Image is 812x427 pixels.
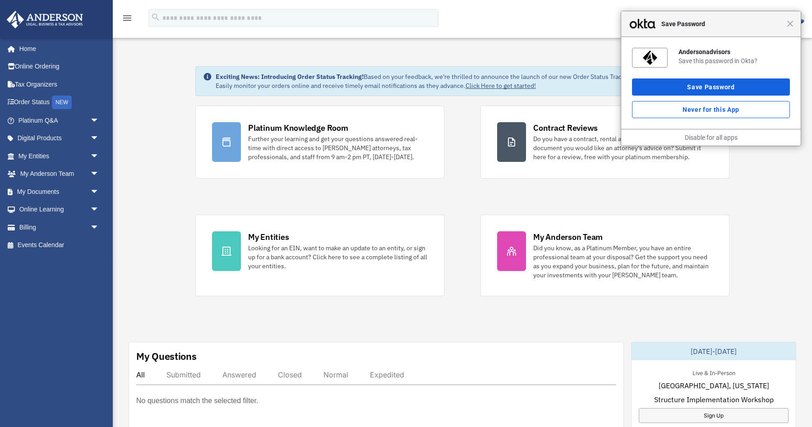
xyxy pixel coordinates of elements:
span: Close [787,20,794,27]
a: Click Here to get started! [466,82,536,90]
span: arrow_drop_down [90,218,108,237]
span: arrow_drop_down [90,201,108,219]
div: Platinum Knowledge Room [248,122,348,133]
div: Expedited [370,370,404,379]
a: Online Ordering [6,58,113,76]
img: Anderson Advisors Platinum Portal [4,11,86,28]
span: [GEOGRAPHIC_DATA], [US_STATE] [659,380,769,391]
a: Contract Reviews Do you have a contract, rental agreement, or other legal document you would like... [480,106,729,179]
div: Based on your feedback, we're thrilled to announce the launch of our new Order Status Tracking fe... [216,72,722,90]
strong: Exciting News: Introducing Order Status Tracking! [216,73,364,81]
button: Never for this App [632,101,790,118]
div: Normal [323,370,348,379]
i: search [151,12,161,22]
span: arrow_drop_down [90,111,108,130]
button: Save Password [632,78,790,96]
div: Save this password in Okta? [678,57,790,65]
a: Billingarrow_drop_down [6,218,113,236]
div: Further your learning and get your questions answered real-time with direct access to [PERSON_NAM... [248,134,428,161]
div: My Entities [248,231,289,243]
a: My Anderson Teamarrow_drop_down [6,165,113,183]
a: menu [122,16,133,23]
a: My Entitiesarrow_drop_down [6,147,113,165]
div: Do you have a contract, rental agreement, or other legal document you would like an attorney's ad... [533,134,713,161]
div: Answered [222,370,256,379]
div: Looking for an EIN, want to make an update to an entity, or sign up for a bank account? Click her... [248,243,428,271]
a: Platinum Q&Aarrow_drop_down [6,111,113,129]
a: My Anderson Team Did you know, as a Platinum Member, you have an entire professional team at your... [480,215,729,296]
div: NEW [52,96,72,109]
a: Platinum Knowledge Room Further your learning and get your questions answered real-time with dire... [195,106,444,179]
a: Events Calendar [6,236,113,254]
span: arrow_drop_down [90,183,108,201]
div: Closed [278,370,302,379]
span: Structure Implementation Workshop [654,394,774,405]
span: arrow_drop_down [90,147,108,165]
a: Order StatusNEW [6,93,113,112]
img: nr4NPwAAAAZJREFUAwAwEkJbZx1BKgAAAABJRU5ErkJggg== [643,51,657,65]
p: No questions match the selected filter. [136,395,258,407]
i: menu [122,13,133,23]
div: Did you know, as a Platinum Member, you have an entire professional team at your disposal? Get th... [533,243,713,280]
a: Tax Organizers [6,75,113,93]
div: My Anderson Team [533,231,603,243]
a: Sign Up [639,408,789,423]
span: arrow_drop_down [90,165,108,184]
div: Submitted [166,370,201,379]
a: My Entities Looking for an EIN, want to make an update to an entity, or sign up for a bank accoun... [195,215,444,296]
a: Home [6,40,108,58]
div: Live & In-Person [685,367,743,377]
span: Save Password [657,18,787,29]
div: My Questions [136,349,197,363]
a: Online Learningarrow_drop_down [6,201,113,219]
div: [DATE]-[DATE] [632,342,796,360]
span: arrow_drop_down [90,129,108,148]
div: Andersonadvisors [678,48,790,56]
a: My Documentsarrow_drop_down [6,183,113,201]
div: All [136,370,145,379]
div: Contract Reviews [533,122,598,133]
a: Disable for all apps [685,134,738,141]
a: Digital Productsarrow_drop_down [6,129,113,147]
